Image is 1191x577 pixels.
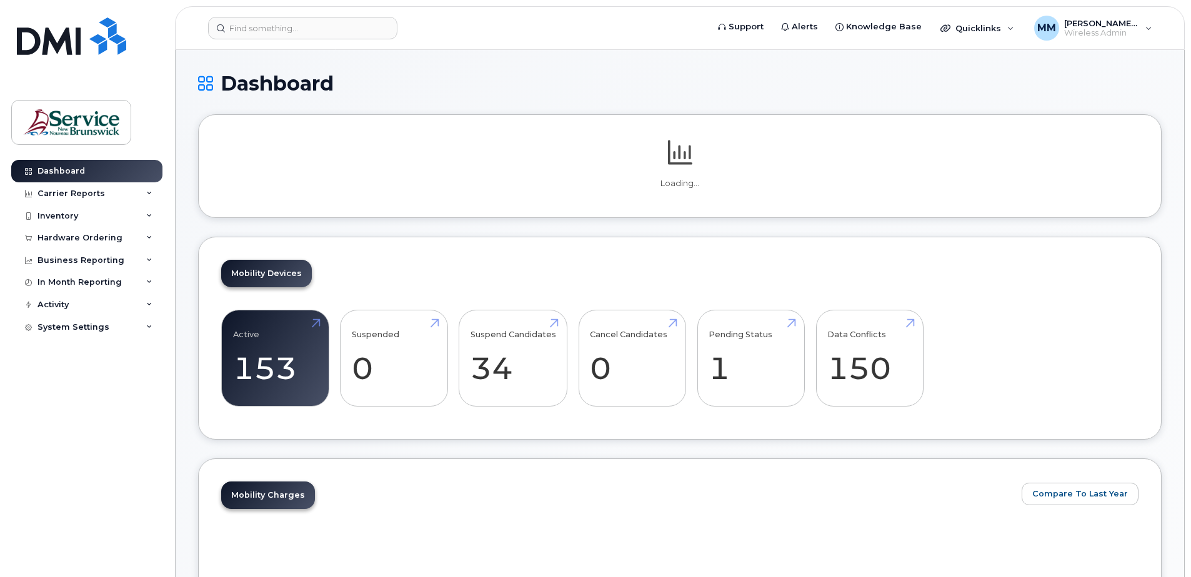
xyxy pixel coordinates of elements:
a: Mobility Charges [221,481,315,509]
p: Loading... [221,178,1139,189]
h1: Dashboard [198,72,1162,94]
a: Cancel Candidates 0 [590,317,674,400]
button: Compare To Last Year [1022,483,1139,505]
a: Active 153 [233,317,317,400]
a: Suspended 0 [352,317,436,400]
a: Mobility Devices [221,260,312,287]
a: Pending Status 1 [709,317,793,400]
a: Suspend Candidates 34 [471,317,556,400]
span: Compare To Last Year [1032,488,1128,500]
a: Data Conflicts 150 [827,317,912,400]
